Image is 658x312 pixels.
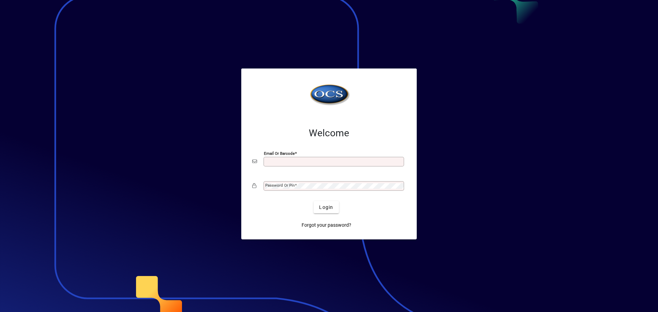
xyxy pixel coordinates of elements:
mat-label: Password or Pin [265,183,295,188]
h2: Welcome [252,127,406,139]
mat-label: Email or Barcode [264,151,295,156]
a: Forgot your password? [299,219,354,231]
span: Forgot your password? [302,222,351,229]
button: Login [314,201,339,213]
span: Login [319,204,333,211]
